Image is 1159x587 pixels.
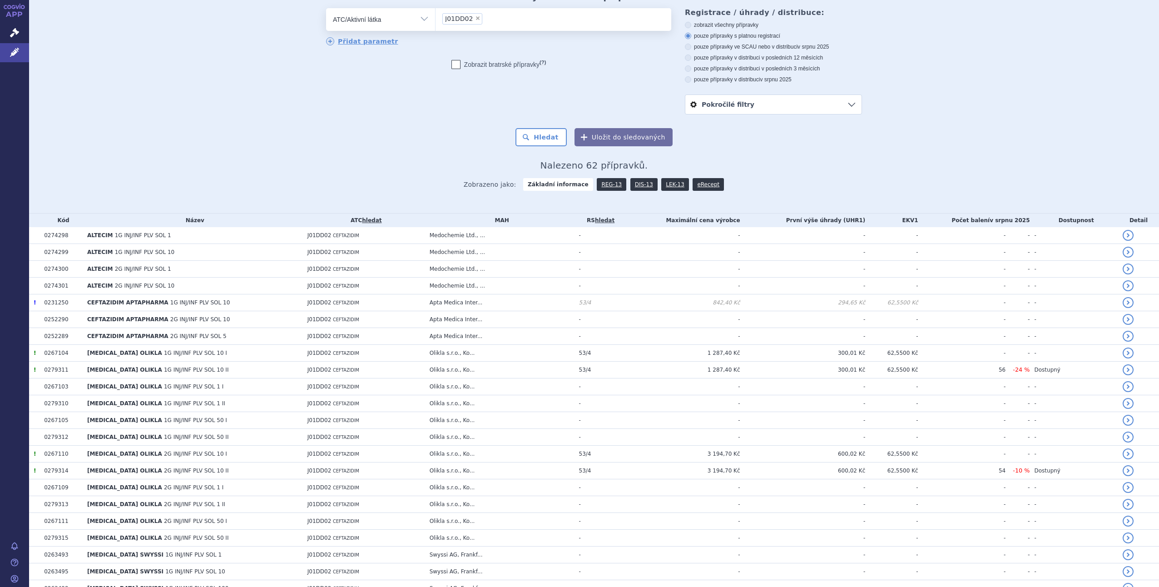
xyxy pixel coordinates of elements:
td: - [865,378,918,395]
span: CEFTAZIDIM APTAPHARMA [87,316,168,323]
a: detail [1123,516,1134,527]
span: CEFTAZIDIM [333,317,359,322]
td: - [1030,227,1118,244]
span: ALTECIM [87,232,113,239]
span: 1G INJ/INF PLV SOL 1 I [164,383,223,390]
td: Olikla s.r.o., Ko... [425,446,575,463]
a: LEK-13 [661,178,688,191]
span: 2G INJ/INF PLV SOL 1 II [164,501,225,507]
span: J01DD02 [307,468,332,474]
span: 2G INJ/INF PLV SOL 1 I [164,484,223,491]
span: CEFTAZIDIM [333,351,359,356]
a: detail [1123,230,1134,241]
td: - [865,244,918,261]
span: Tento přípravek má více úhrad. [34,350,36,356]
span: CEFTAZIDIM [333,468,359,473]
td: - [623,412,740,429]
span: [MEDICAL_DATA] OLIKLA [87,350,162,356]
td: 3 194,70 Kč [623,446,740,463]
span: CEFTAZIDIM [333,233,359,238]
td: - [865,412,918,429]
td: - [623,261,740,278]
td: - [918,244,1006,261]
strong: Základní informace [523,178,593,191]
td: - [740,412,866,429]
span: 53/4 [579,350,591,356]
span: CEFTAZIDIM [333,267,359,272]
td: - [918,395,1006,412]
td: - [918,412,1006,429]
span: Zobrazeno jako: [464,178,516,191]
td: - [865,513,918,530]
a: detail [1123,532,1134,543]
span: CEFTAZIDIM [333,250,359,255]
button: Hledat [515,128,567,146]
td: - [740,395,866,412]
td: - [865,479,918,496]
td: - [575,412,623,429]
span: J01DD02 [307,333,332,339]
td: - [1005,227,1030,244]
td: - [623,395,740,412]
td: 62,5500 Kč [865,362,918,378]
td: 600,02 Kč [740,446,866,463]
td: - [865,496,918,513]
td: Medochemie Ltd., ... [425,261,575,278]
span: 53/4 [579,451,591,457]
span: ALTECIM [87,266,113,272]
td: 0267104 [40,345,83,362]
td: - [1030,479,1118,496]
td: 0274300 [40,261,83,278]
td: - [575,227,623,244]
span: [MEDICAL_DATA] OLIKLA [87,434,162,440]
a: Přidat parametr [326,37,398,45]
td: - [865,328,918,345]
td: Olikla s.r.o., Ko... [425,463,575,479]
td: - [623,496,740,513]
td: Olikla s.r.o., Ko... [425,429,575,446]
span: 2G INJ/INF PLV SOL 10 I [164,451,227,457]
td: - [918,294,1006,311]
span: J01DD02 [307,249,332,255]
td: Dostupný [1030,463,1118,479]
span: CEFTAZIDIM [333,485,359,490]
td: - [575,261,623,278]
td: 0279310 [40,395,83,412]
td: - [918,328,1006,345]
span: 2G INJ/INF PLV SOL 10 [170,316,230,323]
span: J01DD02 [445,15,473,22]
th: První výše úhrady (UHR1) [740,214,866,227]
td: - [1005,479,1030,496]
td: 300,01 Kč [740,362,866,378]
td: - [740,244,866,261]
span: CEFTAZIDIM [333,401,359,406]
td: - [575,328,623,345]
td: - [1030,294,1118,311]
span: J01DD02 [307,383,332,390]
td: - [1005,496,1030,513]
span: 53/4 [579,299,591,306]
td: 0279311 [40,362,83,378]
label: pouze přípravky v distribuci v posledních 3 měsících [685,65,862,72]
span: CEFTAZIDIM [333,284,359,289]
td: - [575,496,623,513]
a: detail [1123,314,1134,325]
span: 2G INJ/INF PLV SOL 10 II [164,468,228,474]
td: 62,5500 Kč [865,345,918,362]
button: Uložit do sledovaných [575,128,673,146]
td: - [918,261,1006,278]
th: Detail [1118,214,1159,227]
span: 1G INJ/INF PLV SOL 10 [170,299,230,306]
td: Olikla s.r.o., Ko... [425,395,575,412]
label: pouze přípravky ve SCAU nebo v distribuci [685,43,862,50]
label: pouze přípravky v distribuci [685,76,862,83]
a: detail [1123,499,1134,510]
td: Olikla s.r.o., Ko... [425,513,575,530]
td: Dostupný [1030,362,1118,378]
td: 0231250 [40,294,83,311]
span: CEFTAZIDIM [333,435,359,440]
span: 1G INJ/INF PLV SOL 10 II [164,367,228,373]
a: detail [1123,364,1134,375]
td: - [1030,244,1118,261]
td: - [918,429,1006,446]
